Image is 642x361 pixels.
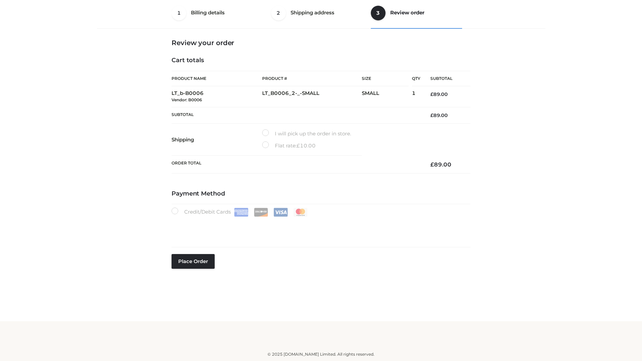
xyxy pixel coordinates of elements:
th: Order Total [172,156,420,173]
bdi: 89.00 [430,112,448,118]
label: Flat rate: [262,141,316,150]
span: £ [430,161,434,168]
iframe: Secure payment input frame [170,215,469,240]
bdi: 10.00 [297,142,316,149]
span: £ [430,112,433,118]
th: Subtotal [420,71,470,86]
h3: Review your order [172,39,470,47]
span: £ [297,142,300,149]
small: Vendor: B0006 [172,97,202,102]
td: SMALL [362,86,412,107]
td: LT_b-B0006 [172,86,262,107]
th: Subtotal [172,107,420,123]
img: Discover [254,208,268,217]
h4: Cart totals [172,57,470,64]
bdi: 89.00 [430,91,448,97]
span: £ [430,91,433,97]
div: © 2025 [DOMAIN_NAME] Limited. All rights reserved. [99,351,543,358]
img: Amex [234,208,248,217]
img: Mastercard [293,208,308,217]
th: Qty [412,71,420,86]
td: LT_B0006_2-_-SMALL [262,86,362,107]
td: 1 [412,86,420,107]
img: Visa [274,208,288,217]
th: Product Name [172,71,262,86]
th: Shipping [172,124,262,156]
button: Place order [172,254,215,269]
label: Credit/Debit Cards [172,208,308,217]
th: Product # [262,71,362,86]
h4: Payment Method [172,190,470,198]
label: I will pick up the order in store. [262,129,351,138]
th: Size [362,71,409,86]
bdi: 89.00 [430,161,451,168]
